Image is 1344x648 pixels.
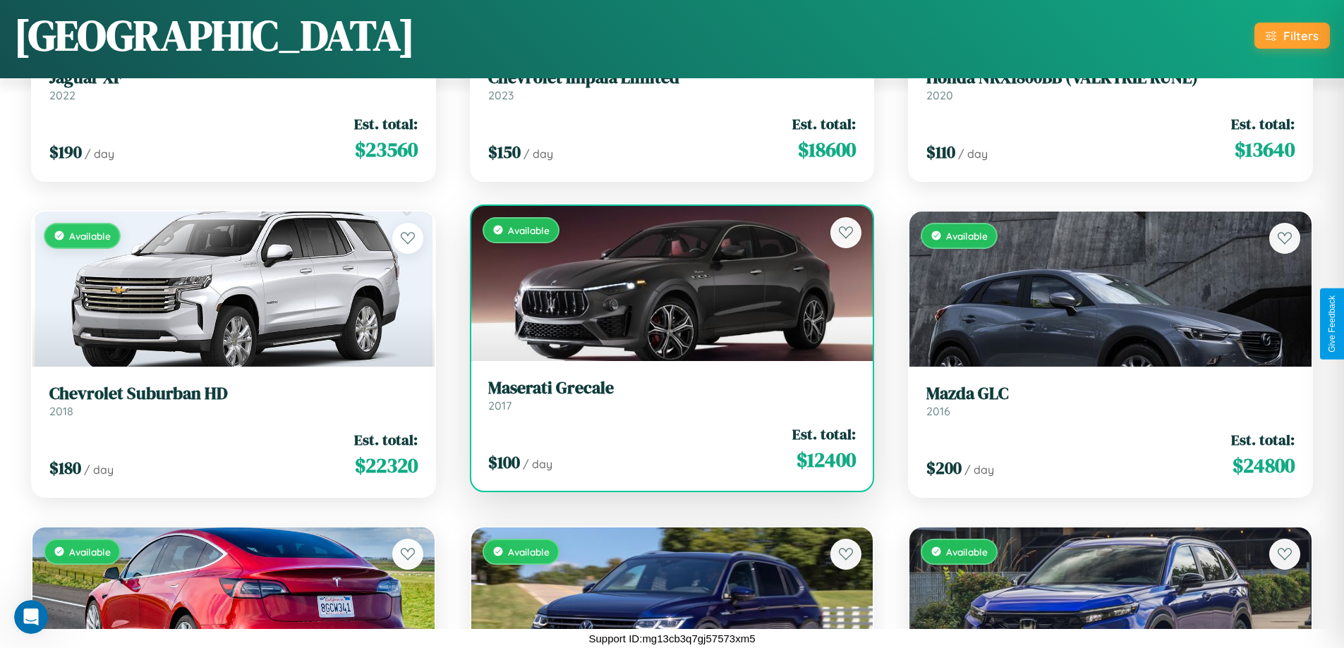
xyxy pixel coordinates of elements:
[958,147,988,161] span: / day
[926,456,962,479] span: $ 200
[926,68,1295,102] a: Honda NRX1800BB (VALKYRIE RUNE)2020
[926,140,955,164] span: $ 110
[926,384,1295,418] a: Mazda GLC2016
[84,463,114,477] span: / day
[488,378,856,412] a: Maserati Grecale2017
[926,88,953,102] span: 2020
[798,135,856,164] span: $ 18600
[946,546,988,558] span: Available
[69,546,111,558] span: Available
[49,68,418,102] a: Jaguar XF2022
[49,88,75,102] span: 2022
[508,224,550,236] span: Available
[14,6,415,64] h1: [GEOGRAPHIC_DATA]
[354,114,418,134] span: Est. total:
[49,384,418,404] h3: Chevrolet Suburban HD
[926,404,950,418] span: 2016
[14,600,48,634] iframe: Intercom live chat
[1231,114,1295,134] span: Est. total:
[589,629,756,648] p: Support ID: mg13cb3q7gj57573xm5
[523,457,552,471] span: / day
[85,147,114,161] span: / day
[49,456,81,479] span: $ 180
[1254,23,1330,49] button: Filters
[926,68,1295,88] h3: Honda NRX1800BB (VALKYRIE RUNE)
[1283,28,1319,43] div: Filters
[355,451,418,479] span: $ 22320
[1235,135,1295,164] span: $ 13640
[523,147,553,161] span: / day
[49,404,73,418] span: 2018
[354,429,418,450] span: Est. total:
[1327,295,1337,353] div: Give Feedback
[488,398,511,412] span: 2017
[1233,451,1295,479] span: $ 24800
[946,230,988,242] span: Available
[49,384,418,418] a: Chevrolet Suburban HD2018
[797,446,856,474] span: $ 12400
[488,451,520,474] span: $ 100
[355,135,418,164] span: $ 23560
[488,378,856,398] h3: Maserati Grecale
[49,140,82,164] span: $ 190
[1231,429,1295,450] span: Est. total:
[488,68,856,102] a: Chevrolet Impala Limited2023
[49,68,418,88] h3: Jaguar XF
[792,114,856,134] span: Est. total:
[964,463,994,477] span: / day
[69,230,111,242] span: Available
[488,68,856,88] h3: Chevrolet Impala Limited
[792,424,856,444] span: Est. total:
[508,546,550,558] span: Available
[488,140,521,164] span: $ 150
[926,384,1295,404] h3: Mazda GLC
[488,88,514,102] span: 2023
